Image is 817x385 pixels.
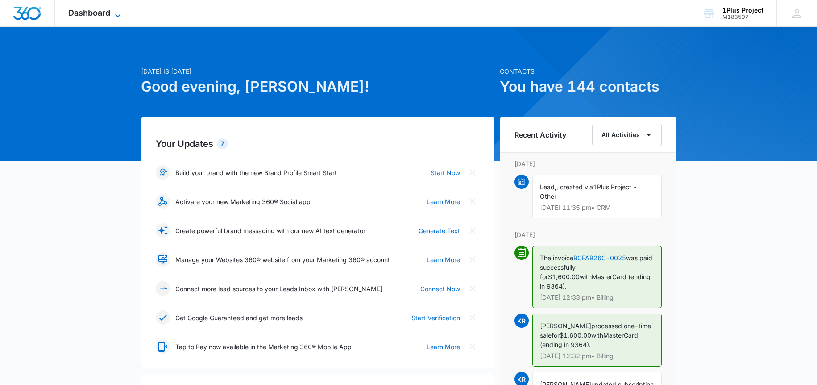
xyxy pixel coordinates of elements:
span: The invoice [540,254,573,262]
button: Close [465,281,480,296]
span: $1,600.00 [560,331,591,339]
a: BCFAB26C-0025 [573,254,626,262]
h1: You have 144 contacts [500,76,676,97]
div: account id [722,14,763,20]
button: Close [465,165,480,180]
h1: Good evening, [PERSON_NAME]! [141,76,494,97]
p: Activate your new Marketing 360® Social app [175,197,311,206]
span: MasterCard (ending in 9364). [540,273,651,290]
p: Contacts [500,67,676,76]
span: [PERSON_NAME] [540,322,591,330]
p: [DATE] [514,230,662,239]
a: Learn More [427,197,460,206]
span: , created via [556,183,593,191]
p: Build your brand with the new Brand Profile Smart Start [175,168,337,177]
span: with [580,273,592,280]
span: with [591,331,603,339]
a: Start Now [431,168,460,177]
a: Learn More [427,255,460,264]
span: Dashboard [68,8,110,17]
p: Get Google Guaranteed and get more leads [175,313,303,322]
p: [DATE] 11:35 pm • CRM [540,205,654,211]
p: [DATE] [514,159,662,168]
p: [DATE] 12:32 pm • Billing [540,353,654,359]
span: was paid successfully for [540,254,652,280]
h6: Recent Activity [514,130,566,140]
div: account name [722,7,763,14]
a: Start Verification [411,313,460,322]
button: Close [465,194,480,209]
p: Tap to Pay now available in the Marketing 360® Mobile App [175,342,352,352]
p: Manage your Websites 360® website from your Marketing 360® account [175,255,390,264]
a: Learn More [427,342,460,352]
a: Connect Now [420,284,460,293]
span: KR [514,314,529,328]
span: Lead, [540,183,556,191]
button: Close [465,223,480,238]
a: Generate Text [419,226,460,235]
span: for [552,331,560,339]
button: All Activities [592,124,662,146]
button: Close [465,252,480,267]
p: [DATE] is [DATE] [141,67,494,76]
div: 7 [217,138,228,149]
span: $1,600.00 [548,273,580,280]
p: Create powerful brand messaging with our new AI text generator [175,226,365,235]
h2: Your Updates [156,137,480,151]
span: processed one-time sale [540,322,651,339]
p: [DATE] 12:33 pm • Billing [540,294,654,301]
p: Connect more lead sources to your Leads Inbox with [PERSON_NAME] [175,284,382,293]
button: Close [465,310,480,325]
button: Close [465,339,480,354]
